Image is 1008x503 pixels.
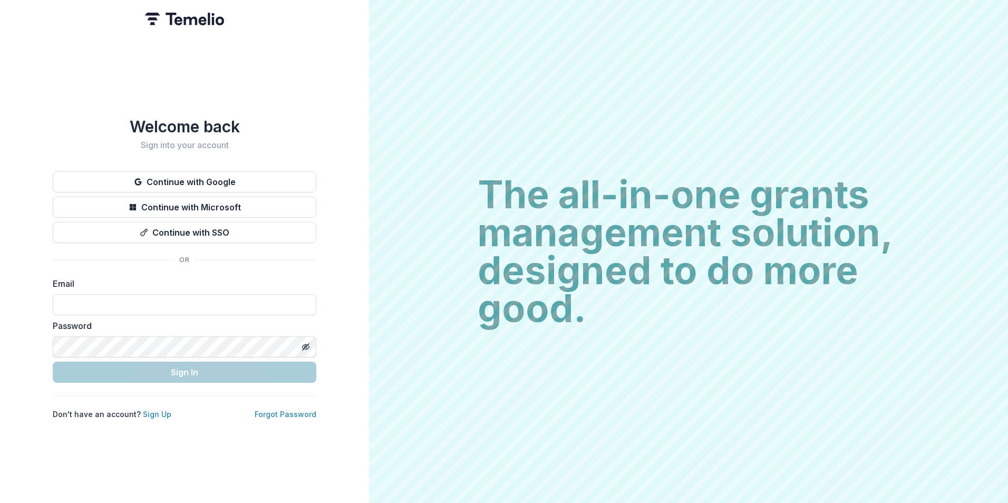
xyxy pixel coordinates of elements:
[297,338,314,355] button: Toggle password visibility
[53,409,171,420] p: Don't have an account?
[145,13,224,25] img: Temelio
[53,197,316,218] button: Continue with Microsoft
[53,277,310,290] label: Email
[53,140,316,150] h2: Sign into your account
[53,362,316,383] button: Sign In
[255,410,316,419] a: Forgot Password
[53,222,316,243] button: Continue with SSO
[53,117,316,136] h1: Welcome back
[143,410,171,419] a: Sign Up
[53,171,316,192] button: Continue with Google
[53,320,310,332] label: Password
